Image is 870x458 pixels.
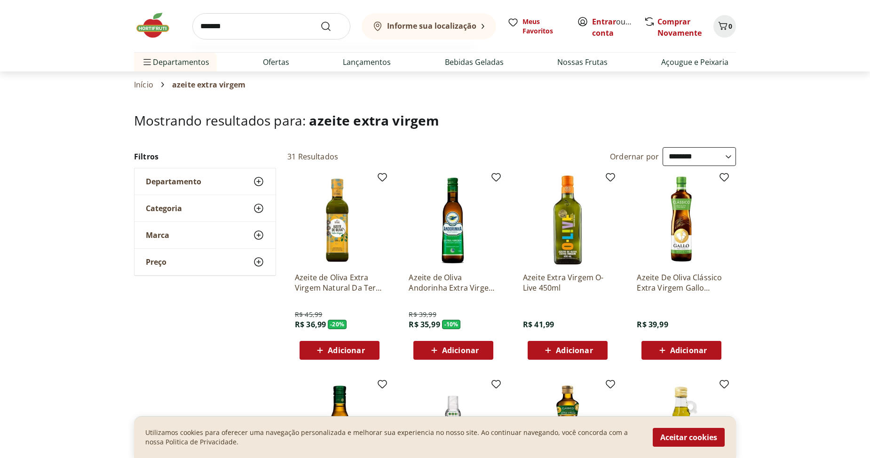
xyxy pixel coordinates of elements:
[413,341,493,360] button: Adicionar
[300,341,380,360] button: Adicionar
[328,347,364,354] span: Adicionar
[320,21,343,32] button: Submit Search
[556,347,593,354] span: Adicionar
[362,13,496,39] button: Informe sua localização
[295,272,384,293] a: Azeite de Oliva Extra Virgem Natural Da Terra 500ml
[295,319,326,330] span: R$ 36,99
[507,17,566,36] a: Meus Favoritos
[409,319,440,330] span: R$ 35,99
[295,310,322,319] span: R$ 45,99
[442,347,479,354] span: Adicionar
[134,249,276,275] button: Preço
[523,175,612,265] img: Azeite Extra Virgem O-Live 450ml
[657,16,702,38] a: Comprar Novamente
[134,147,276,166] h2: Filtros
[442,320,461,329] span: - 10 %
[146,204,182,213] span: Categoria
[409,175,498,265] img: Azeite de Oliva Andorinha Extra Virgem 500ml
[445,56,504,68] a: Bebidas Geladas
[263,56,289,68] a: Ofertas
[523,272,612,293] a: Azeite Extra Virgem O-Live 450ml
[146,177,201,186] span: Departamento
[134,113,736,128] h1: Mostrando resultados para:
[409,310,436,319] span: R$ 39,99
[661,56,728,68] a: Açougue e Peixaria
[637,272,726,293] a: Azeite De Oliva Clássico Extra Virgem Gallo 500Ml
[146,230,169,240] span: Marca
[287,151,338,162] h2: 31 Resultados
[641,341,721,360] button: Adicionar
[637,319,668,330] span: R$ 39,99
[134,168,276,195] button: Departamento
[192,13,350,39] input: search
[557,56,608,68] a: Nossas Frutas
[134,80,153,89] a: Início
[409,272,498,293] a: Azeite de Oliva Andorinha Extra Virgem 500ml
[142,51,209,73] span: Departamentos
[592,16,644,38] a: Criar conta
[145,428,641,447] p: Utilizamos cookies para oferecer uma navegação personalizada e melhorar sua experiencia no nosso ...
[387,21,476,31] b: Informe sua localização
[670,347,707,354] span: Adicionar
[637,175,726,265] img: Azeite De Oliva Clássico Extra Virgem Gallo 500Ml
[134,195,276,221] button: Categoria
[728,22,732,31] span: 0
[295,175,384,265] img: Azeite de Oliva Extra Virgem Natural Da Terra 500ml
[653,428,725,447] button: Aceitar cookies
[142,51,153,73] button: Menu
[134,11,181,39] img: Hortifruti
[592,16,634,39] span: ou
[528,341,608,360] button: Adicionar
[146,257,166,267] span: Preço
[309,111,439,129] span: azeite extra virgem
[592,16,616,27] a: Entrar
[134,222,276,248] button: Marca
[328,320,347,329] span: - 20 %
[713,15,736,38] button: Carrinho
[343,56,391,68] a: Lançamentos
[523,319,554,330] span: R$ 41,99
[172,80,245,89] span: azeite extra virgem
[610,151,659,162] label: Ordernar por
[522,17,566,36] span: Meus Favoritos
